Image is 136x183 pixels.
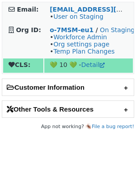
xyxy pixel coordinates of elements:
[50,26,93,33] a: o-7MSM-eu1
[50,33,115,55] span: • • •
[53,41,109,48] a: Org settings page
[2,122,134,131] footer: App not working? 🪳
[8,61,30,68] strong: CLS:
[53,33,107,41] a: Workforce Admin
[53,13,103,20] a: User on Staging
[53,48,115,55] a: Temp Plan Changes
[17,6,39,13] strong: Email:
[100,26,135,33] a: On Staging
[96,26,98,33] strong: /
[50,13,103,20] span: •
[92,124,134,129] a: File a bug report!
[2,79,134,96] h2: Customer Information
[2,101,134,117] h2: Other Tools & Resources
[16,26,41,33] strong: Org ID:
[81,61,104,68] a: Detail
[44,58,133,73] td: 💚 10 💚 -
